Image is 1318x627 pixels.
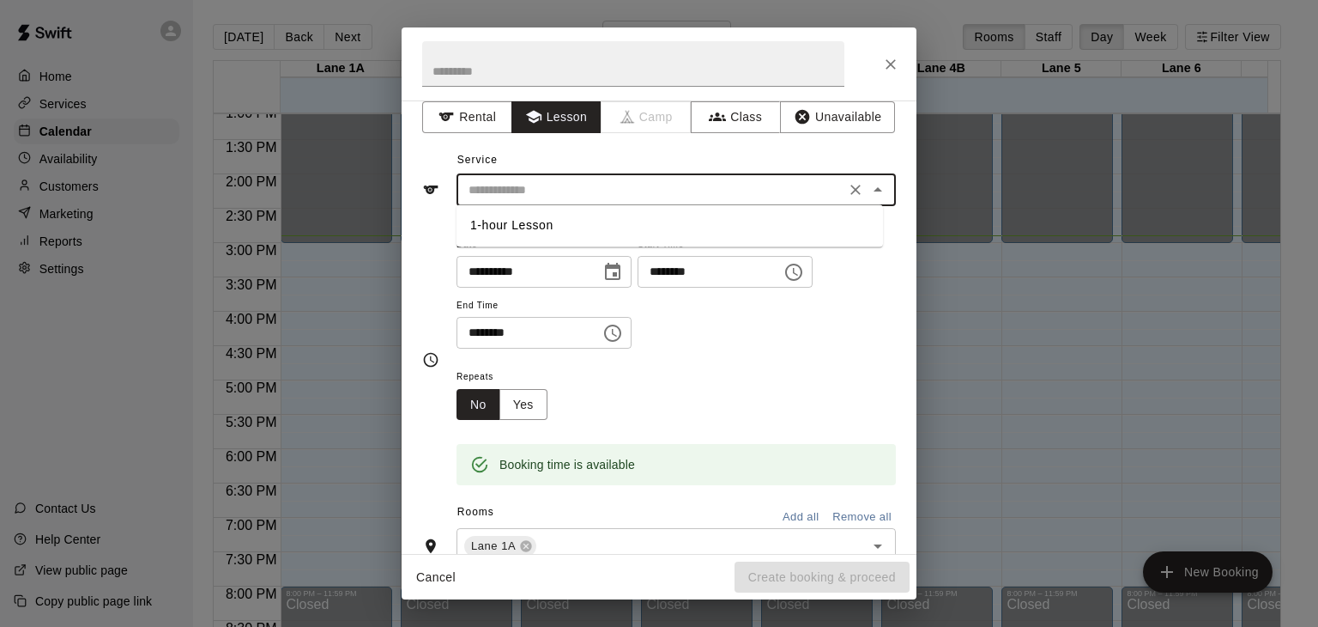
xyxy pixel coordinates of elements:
div: Booking time is available [499,449,635,480]
button: Choose date, selected date is Aug 15, 2025 [596,255,630,289]
button: Yes [499,389,547,421]
button: Unavailable [780,101,895,133]
button: Open [866,534,890,558]
svg: Timing [422,351,439,368]
div: Lane 1A [464,536,536,557]
button: Class [691,101,781,133]
span: Rooms [457,506,494,518]
span: Camps can only be created in the Services page [602,101,692,133]
button: Add all [773,504,828,531]
span: Lane 1A [464,538,523,555]
span: Repeats [456,366,561,389]
svg: Rooms [422,538,439,555]
button: Choose time, selected time is 3:30 PM [596,316,630,350]
svg: Service [422,181,439,198]
button: Remove all [828,504,896,531]
span: End Time [456,295,632,318]
span: Service [457,154,498,166]
button: Close [866,178,890,202]
button: No [456,389,500,421]
button: Cancel [408,562,463,594]
button: Lesson [511,101,602,133]
div: outlined button group [456,389,547,421]
li: 1-hour Lesson [456,211,883,240]
button: Choose time, selected time is 3:00 PM [777,255,811,289]
button: Clear [843,178,868,202]
button: Close [875,49,906,80]
button: Rental [422,101,512,133]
